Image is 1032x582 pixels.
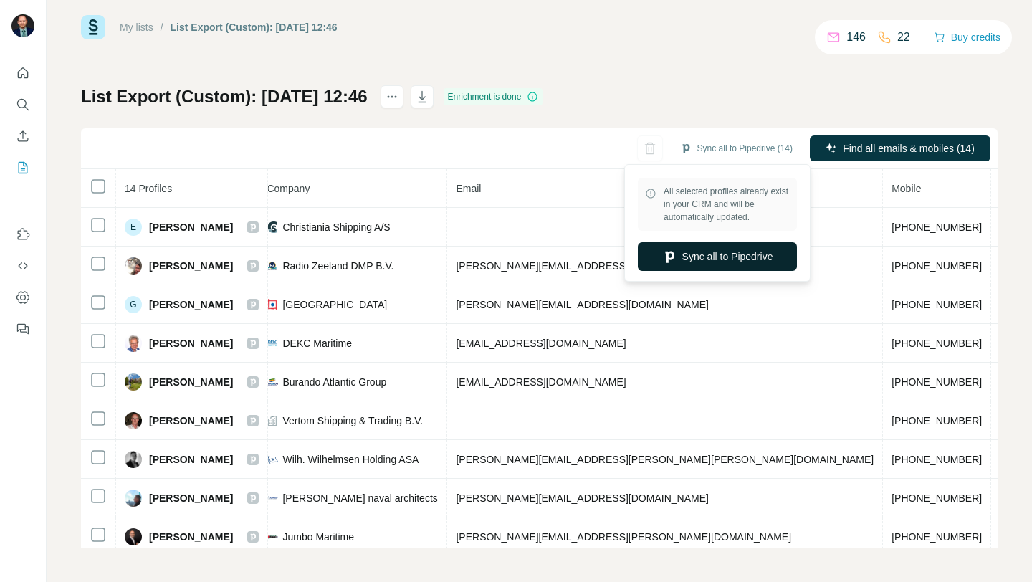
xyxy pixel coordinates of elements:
span: [PERSON_NAME] [149,491,233,505]
img: company-logo [267,531,278,543]
span: [PERSON_NAME][EMAIL_ADDRESS][DOMAIN_NAME] [456,492,708,504]
span: [PHONE_NUMBER] [892,492,982,504]
span: [PERSON_NAME] [149,336,233,350]
button: Feedback [11,316,34,342]
span: Vertom Shipping & Trading B.V. [282,414,423,428]
span: [PERSON_NAME] [149,414,233,428]
a: My lists [120,22,153,33]
img: company-logo [267,338,278,349]
span: [PERSON_NAME][EMAIL_ADDRESS][PERSON_NAME][DOMAIN_NAME] [456,531,791,543]
span: [PERSON_NAME] [149,375,233,389]
span: [PERSON_NAME] [149,452,233,467]
button: Search [11,92,34,118]
span: [PERSON_NAME][EMAIL_ADDRESS][DOMAIN_NAME] [456,299,708,310]
button: Sync all to Pipedrive (14) [670,138,803,159]
img: Avatar [125,451,142,468]
span: Wilh. Wilhelmsen Holding ASA [282,452,419,467]
span: Radio Zeeland DMP B.V. [282,259,393,273]
span: [PERSON_NAME][EMAIL_ADDRESS][DOMAIN_NAME] [456,260,708,272]
img: Avatar [125,528,142,545]
span: 14 Profiles [125,183,172,194]
img: company-logo [267,221,278,233]
span: [EMAIL_ADDRESS][DOMAIN_NAME] [456,338,626,349]
span: All selected profiles already exist in your CRM and will be automatically updated. [664,185,790,224]
img: company-logo [267,299,278,310]
span: [PERSON_NAME][EMAIL_ADDRESS][PERSON_NAME][PERSON_NAME][DOMAIN_NAME] [456,454,874,465]
span: [PHONE_NUMBER] [892,260,982,272]
span: DEKC Maritime [282,336,351,350]
span: Email [456,183,481,194]
h1: List Export (Custom): [DATE] 12:46 [81,85,368,108]
span: Burando Atlantic Group [282,375,386,389]
button: Use Surfe API [11,253,34,279]
button: Enrich CSV [11,123,34,149]
span: [PHONE_NUMBER] [892,454,982,465]
img: Avatar [125,257,142,275]
button: Use Surfe on LinkedIn [11,221,34,247]
span: [PHONE_NUMBER] [892,299,982,310]
span: [EMAIL_ADDRESS][DOMAIN_NAME] [456,376,626,388]
div: List Export (Custom): [DATE] 12:46 [171,20,338,34]
span: Find all emails & mobiles (14) [843,141,975,156]
span: [PERSON_NAME] naval architects [282,491,437,505]
img: company-logo [267,455,278,464]
div: E [125,219,142,236]
span: [PHONE_NUMBER] [892,221,982,233]
span: Jumbo Maritime [282,530,354,544]
img: company-logo [267,260,278,272]
button: Buy credits [934,27,1000,47]
span: [PERSON_NAME] [149,259,233,273]
span: [PHONE_NUMBER] [892,415,982,426]
img: Avatar [125,412,142,429]
span: [GEOGRAPHIC_DATA] [282,297,387,312]
img: Avatar [11,14,34,37]
span: [PHONE_NUMBER] [892,531,982,543]
img: company-logo [267,376,278,388]
button: My lists [11,155,34,181]
span: Company [267,183,310,194]
span: Christiania Shipping A/S [282,220,390,234]
span: [PERSON_NAME] [149,297,233,312]
div: Enrichment is done [444,88,543,105]
button: Quick start [11,60,34,86]
span: [PHONE_NUMBER] [892,376,982,388]
span: [PHONE_NUMBER] [892,338,982,349]
button: Sync all to Pipedrive [638,242,797,271]
span: [PERSON_NAME] [149,530,233,544]
img: Avatar [125,373,142,391]
li: / [161,20,163,34]
img: company-logo [267,492,278,504]
img: Avatar [125,490,142,507]
p: 146 [846,29,866,46]
button: Find all emails & mobiles (14) [810,135,990,161]
img: Avatar [125,335,142,352]
button: actions [381,85,403,108]
p: 22 [897,29,910,46]
span: [PERSON_NAME] [149,220,233,234]
button: Dashboard [11,285,34,310]
img: Surfe Logo [81,15,105,39]
div: G [125,296,142,313]
span: Mobile [892,183,921,194]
